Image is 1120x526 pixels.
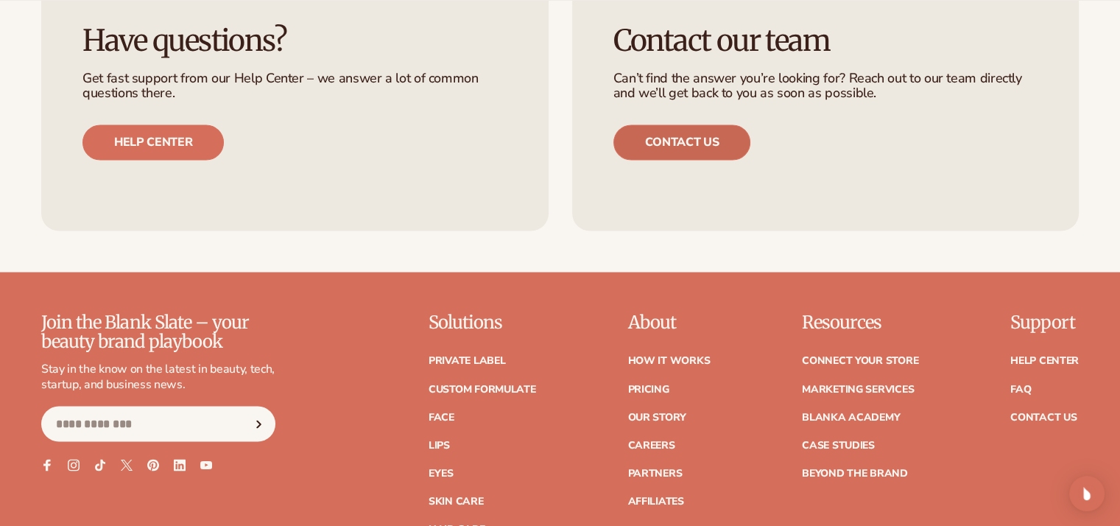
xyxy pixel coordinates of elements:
p: Stay in the know on the latest in beauty, tech, startup, and business news. [41,361,275,392]
a: Pricing [627,384,669,394]
a: Eyes [429,468,454,478]
button: Subscribe [242,406,275,441]
p: Resources [802,313,918,332]
p: Can’t find the answer you’re looking for? Reach out to our team directly and we’ll get back to yo... [613,71,1038,101]
p: Solutions [429,313,536,332]
a: Help Center [1010,356,1079,366]
a: Help center [82,125,224,160]
a: Skin Care [429,496,483,506]
p: Join the Blank Slate – your beauty brand playbook [41,313,275,352]
p: Get fast support from our Help Center – we answer a lot of common questions there. [82,71,507,101]
a: Blanka Academy [802,412,900,422]
h3: Have questions? [82,24,507,57]
a: Lips [429,440,450,450]
h3: Contact our team [613,24,1038,57]
a: Beyond the brand [802,468,908,478]
a: Our Story [627,412,686,422]
a: Connect your store [802,356,918,366]
a: Contact us [613,125,751,160]
a: Marketing services [802,384,914,394]
a: Affiliates [627,496,683,506]
p: About [627,313,710,332]
div: Open Intercom Messenger [1069,476,1105,511]
p: Support [1010,313,1079,332]
a: Contact Us [1010,412,1077,422]
a: Custom formulate [429,384,536,394]
a: FAQ [1010,384,1031,394]
a: How It Works [627,356,710,366]
a: Careers [627,440,675,450]
a: Face [429,412,454,422]
a: Private label [429,356,505,366]
a: Case Studies [802,440,875,450]
a: Partners [627,468,682,478]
